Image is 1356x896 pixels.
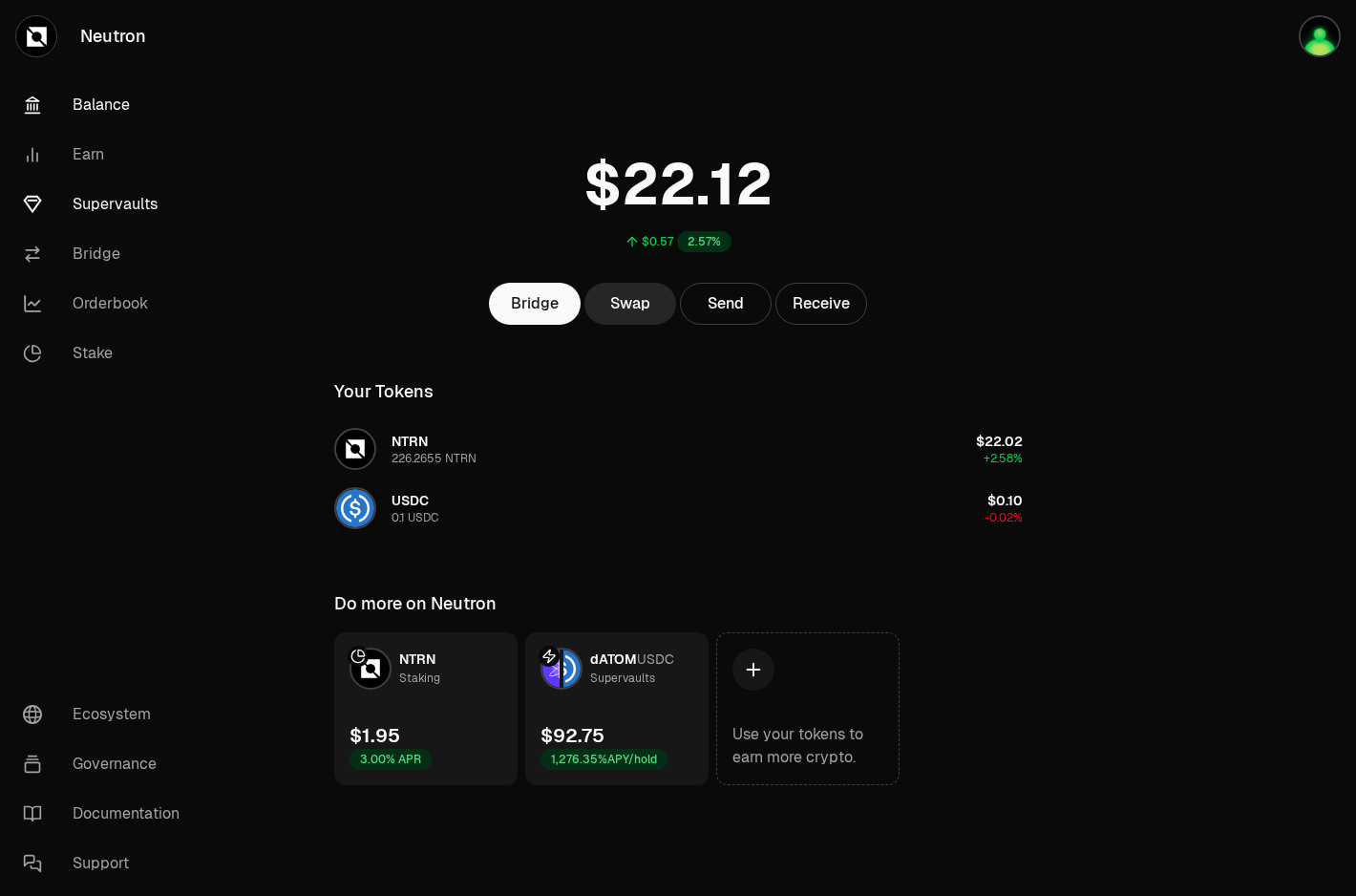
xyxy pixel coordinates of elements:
div: 0.1 USDC [392,510,438,525]
div: Supervaults [590,669,655,688]
a: dATOM LogoUSDC LogodATOMUSDCSupervaults$92.751,276.35%APY/hold [525,632,709,785]
span: NTRN [392,433,428,450]
a: Swap [584,283,676,325]
a: Orderbook [8,279,206,329]
div: Use your tokens to earn more crypto. [732,723,883,769]
button: USDC LogoUSDC0.1 USDC$0.10-0.02% [323,480,1034,537]
div: $1.95 [350,722,400,749]
div: 226.2655 NTRN [392,451,477,466]
span: dATOM [590,651,637,668]
span: $0.10 [987,492,1023,509]
a: Earn [8,130,206,180]
a: Ecosystem [8,690,206,739]
div: $92.75 [540,722,604,749]
a: Documentation [8,789,206,839]
span: $22.02 [976,433,1023,450]
a: Bridge [489,283,581,325]
span: USDC [637,651,674,668]
img: d_art [1299,15,1341,57]
img: NTRN Logo [351,650,390,688]
div: Staking [399,669,440,688]
span: +2.58% [984,451,1023,466]
img: NTRN Logo [336,430,374,468]
img: dATOM Logo [542,650,560,688]
img: USDC Logo [336,489,374,527]
a: Use your tokens to earn more crypto. [716,632,900,785]
a: Supervaults [8,180,206,229]
span: -0.02% [985,510,1023,525]
a: Stake [8,329,206,378]
span: USDC [392,492,429,509]
div: Do more on Neutron [334,590,497,617]
a: Bridge [8,229,206,279]
button: Receive [775,283,867,325]
img: USDC Logo [563,650,581,688]
a: NTRN LogoNTRNStaking$1.953.00% APR [334,632,518,785]
div: 2.57% [677,231,731,252]
a: Balance [8,80,206,130]
a: Support [8,839,206,888]
a: Governance [8,739,206,789]
span: NTRN [399,651,435,668]
button: Send [680,283,772,325]
div: Your Tokens [334,378,434,405]
div: $0.57 [642,234,673,249]
div: 3.00% APR [350,749,432,770]
div: 1,276.35% APY/hold [540,749,667,770]
button: NTRN LogoNTRN226.2655 NTRN$22.02+2.58% [323,420,1034,478]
